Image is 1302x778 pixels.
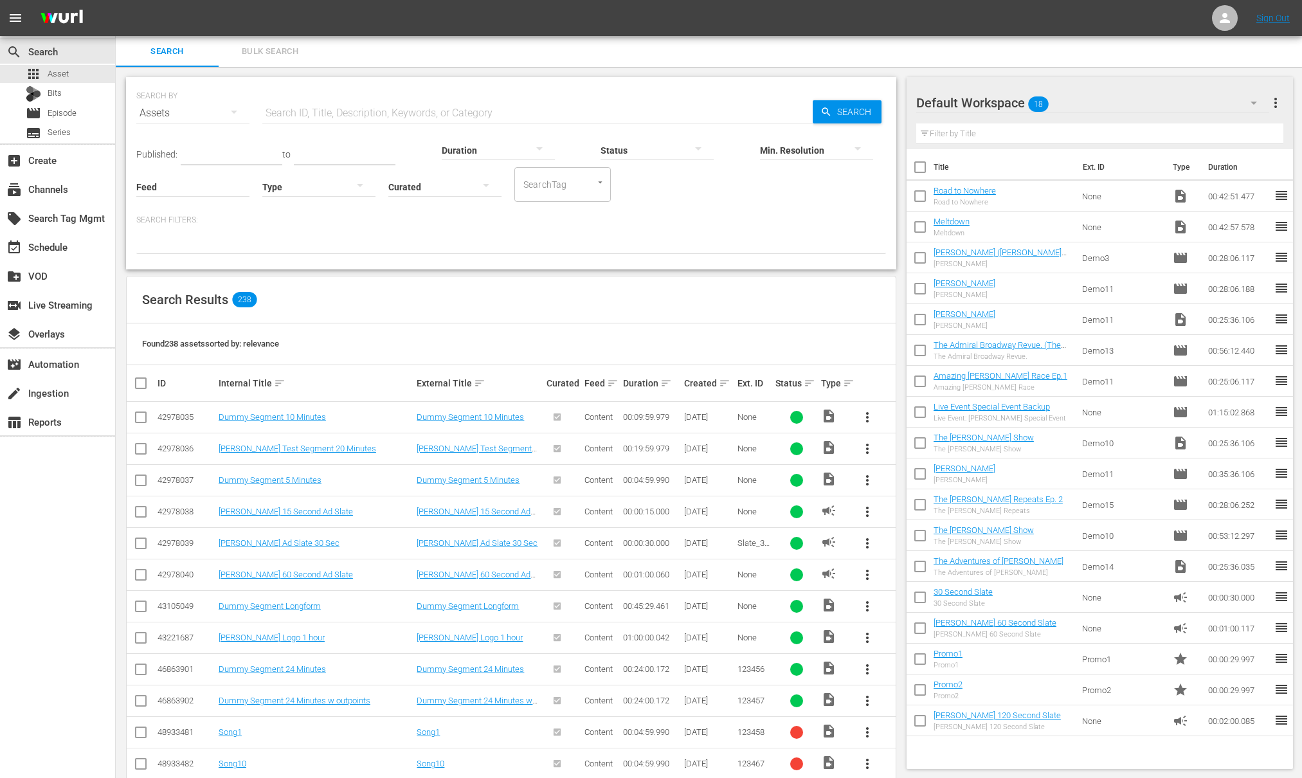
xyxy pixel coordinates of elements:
[821,471,836,487] span: Video
[934,352,1072,361] div: The Admiral Broadway Revue.
[1077,644,1168,674] td: Promo1
[6,269,22,284] span: VOD
[594,176,606,188] button: Open
[860,473,875,488] span: more_vert
[852,654,883,685] button: more_vert
[737,507,772,516] div: None
[136,95,249,131] div: Assets
[48,107,77,120] span: Episode
[1077,366,1168,397] td: Demo11
[48,68,69,80] span: Asset
[1274,249,1289,265] span: reorder
[474,377,485,389] span: sort
[860,725,875,740] span: more_vert
[219,759,246,768] a: Song10
[26,125,41,141] span: Series
[6,182,22,197] span: Channels
[1203,304,1274,335] td: 00:25:36.106
[1173,188,1188,204] span: Video
[623,664,680,674] div: 00:24:00.172
[1274,466,1289,481] span: reorder
[417,444,537,463] a: [PERSON_NAME] Test Segment 20 Minutes
[158,475,215,485] div: 42978037
[584,507,613,516] span: Content
[821,597,836,613] span: Video
[1203,674,1274,705] td: 00:00:29.997
[1165,149,1200,185] th: Type
[843,377,854,389] span: sort
[934,402,1050,412] a: Live Event Special Event Backup
[821,566,836,581] span: AD
[1173,528,1188,543] span: Episode
[934,217,970,226] a: Meltdown
[684,664,734,674] div: [DATE]
[1173,682,1188,698] span: Promo
[26,66,41,82] span: Asset
[916,85,1269,121] div: Default Workspace
[934,680,963,689] a: Promo2
[219,727,242,737] a: Song1
[584,759,613,768] span: Content
[1274,188,1289,203] span: reorder
[584,375,619,391] div: Feed
[1203,613,1274,644] td: 00:01:00.117
[31,3,93,33] img: ans4CAIJ8jUAAAAAAAAAAAAAAAAAAAAAAAAgQb4GAAAAAAAAAAAAAAAAAAAAAAAAJMjXAAAAAAAAAAAAAAAAAAAAAAAAgAT5G...
[821,660,836,676] span: Video
[1274,342,1289,357] span: reorder
[860,662,875,677] span: more_vert
[737,696,764,705] span: 123457
[821,503,836,518] span: AD
[934,568,1063,577] div: The Adventures of [PERSON_NAME]
[1274,373,1289,388] span: reorder
[1077,705,1168,736] td: None
[821,534,836,550] span: AD
[1203,644,1274,674] td: 00:00:29.997
[684,570,734,579] div: [DATE]
[821,692,836,707] span: Video
[1077,212,1168,242] td: None
[1268,95,1283,111] span: more_vert
[584,475,613,485] span: Content
[219,412,326,422] a: Dummy Segment 10 Minutes
[852,528,883,559] button: more_vert
[142,339,279,348] span: Found 238 assets sorted by: relevance
[860,630,875,646] span: more_vert
[1203,582,1274,613] td: 00:00:30.000
[737,601,772,611] div: None
[860,410,875,425] span: more_vert
[852,433,883,464] button: more_vert
[934,587,993,597] a: 30 Second Slate
[934,260,1072,268] div: [PERSON_NAME]
[684,444,734,453] div: [DATE]
[1200,149,1278,185] th: Duration
[1203,212,1274,242] td: 00:42:57.578
[934,433,1034,442] a: The [PERSON_NAME] Show
[684,375,734,391] div: Created
[852,717,883,748] button: more_vert
[158,727,215,737] div: 48933481
[684,507,734,516] div: [DATE]
[584,412,613,422] span: Content
[821,723,836,739] span: Video
[934,186,996,195] a: Road to Nowhere
[6,44,22,60] span: Search
[1173,343,1188,358] span: Episode
[1274,311,1289,327] span: reorder
[417,664,524,674] a: Dummy Segment 24 Minutes
[417,538,538,548] a: [PERSON_NAME] Ad Slate 30 Sec
[1173,404,1188,420] span: Episode
[584,538,613,548] span: Content
[934,661,963,669] div: Promo1
[219,507,353,516] a: [PERSON_NAME] 15 Second Ad Slate
[219,538,339,548] a: [PERSON_NAME] Ad Slate 30 Sec
[623,759,680,768] div: 00:04:59.990
[775,375,817,391] div: Status
[1268,87,1283,118] button: more_vert
[684,759,734,768] div: [DATE]
[274,377,285,389] span: sort
[142,292,228,307] span: Search Results
[417,727,440,737] a: Song1
[1077,242,1168,273] td: Demo3
[623,570,680,579] div: 00:01:00.060
[623,727,680,737] div: 00:04:59.990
